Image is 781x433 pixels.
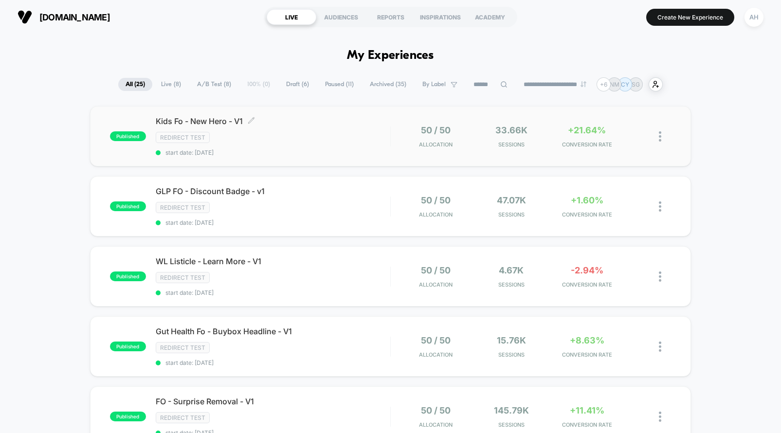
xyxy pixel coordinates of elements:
span: published [110,201,146,211]
span: Archived ( 35 ) [363,78,414,91]
span: CONVERSION RATE [551,141,622,148]
span: Allocation [419,211,453,218]
span: WL Listicle - Learn More - V1 [156,256,390,266]
button: Create New Experience [646,9,734,26]
span: +1.60% [571,195,603,205]
span: 33.66k [495,125,527,135]
span: Redirect Test [156,272,210,283]
img: end [581,81,586,87]
span: +8.63% [570,335,604,345]
button: AH [742,7,766,27]
span: CONVERSION RATE [551,211,622,218]
span: Redirect Test [156,202,210,213]
span: [DOMAIN_NAME] [39,12,110,22]
h1: My Experiences [347,49,434,63]
span: Redirect Test [156,342,210,353]
span: 145.79k [494,405,529,415]
span: published [110,412,146,421]
p: NM [610,81,619,88]
span: start date: [DATE] [156,359,390,366]
span: 50 / 50 [421,335,451,345]
span: Sessions [476,141,546,148]
div: REPORTS [366,9,416,25]
span: 50 / 50 [421,405,451,415]
span: -2.94% [571,265,603,275]
span: Sessions [476,421,546,428]
span: GLP FO - Discount Badge - v1 [156,186,390,196]
span: 50 / 50 [421,265,451,275]
span: Live ( 8 ) [154,78,188,91]
span: Redirect Test [156,412,210,423]
div: LIVE [267,9,316,25]
span: start date: [DATE] [156,149,390,156]
div: AUDIENCES [316,9,366,25]
span: 50 / 50 [421,195,451,205]
span: Paused ( 11 ) [318,78,361,91]
span: Sessions [476,351,546,358]
span: CONVERSION RATE [551,421,622,428]
span: published [110,271,146,281]
span: Gut Health Fo - Buybox Headline - V1 [156,326,390,336]
span: By Label [422,81,446,88]
span: CONVERSION RATE [551,281,622,288]
span: published [110,342,146,351]
div: AH [745,8,763,27]
span: Allocation [419,141,453,148]
span: CONVERSION RATE [551,351,622,358]
span: A/B Test ( 8 ) [190,78,238,91]
span: FO - Surprise Removal - V1 [156,397,390,406]
p: CY [621,81,629,88]
span: Draft ( 6 ) [279,78,316,91]
span: 47.07k [497,195,526,205]
img: close [659,131,661,142]
img: close [659,412,661,422]
span: published [110,131,146,141]
span: 15.76k [497,335,526,345]
img: close [659,201,661,212]
span: 4.67k [499,265,524,275]
img: close [659,342,661,352]
span: Allocation [419,421,453,428]
img: close [659,271,661,282]
button: [DOMAIN_NAME] [15,9,113,25]
span: Sessions [476,211,546,218]
div: + 6 [597,77,611,91]
div: INSPIRATIONS [416,9,465,25]
img: Visually logo [18,10,32,24]
span: Sessions [476,281,546,288]
span: Redirect Test [156,132,210,143]
span: +11.41% [570,405,604,415]
span: 50 / 50 [421,125,451,135]
span: +21.64% [568,125,606,135]
span: All ( 25 ) [118,78,152,91]
span: Kids Fo - New Hero - V1 [156,116,390,126]
span: Allocation [419,351,453,358]
span: start date: [DATE] [156,289,390,296]
p: SG [632,81,640,88]
span: start date: [DATE] [156,219,390,226]
span: Allocation [419,281,453,288]
div: ACADEMY [465,9,515,25]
